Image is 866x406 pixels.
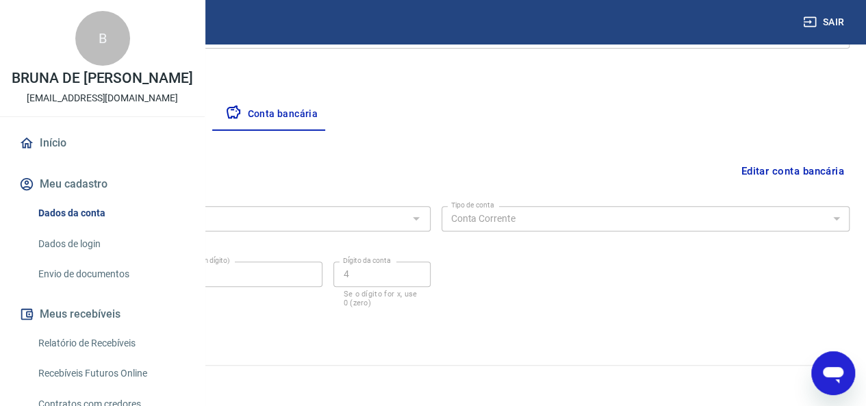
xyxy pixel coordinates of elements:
a: Dados de login [33,230,188,258]
p: BRUNA DE [PERSON_NAME] [12,71,193,86]
iframe: Botão para abrir a janela de mensagens [811,351,855,395]
label: Tipo de conta [451,200,494,210]
p: 2025 © [33,377,833,391]
a: Dados da conta [33,199,188,227]
button: Sair [800,10,850,35]
p: Se o dígito for x, use 0 (zero) [343,290,420,307]
button: Conta bancária [214,98,329,131]
a: Recebíveis Futuros Online [33,359,188,388]
p: [EMAIL_ADDRESS][DOMAIN_NAME] [27,91,178,105]
button: Meus recebíveis [16,299,188,329]
button: Editar conta bancária [735,158,850,184]
a: Início [16,128,188,158]
button: Meu cadastro [16,169,188,199]
label: Dígito da conta [343,255,391,266]
a: Relatório de Recebíveis [33,329,188,357]
a: Envio de documentos [33,260,188,288]
div: B [75,11,130,66]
